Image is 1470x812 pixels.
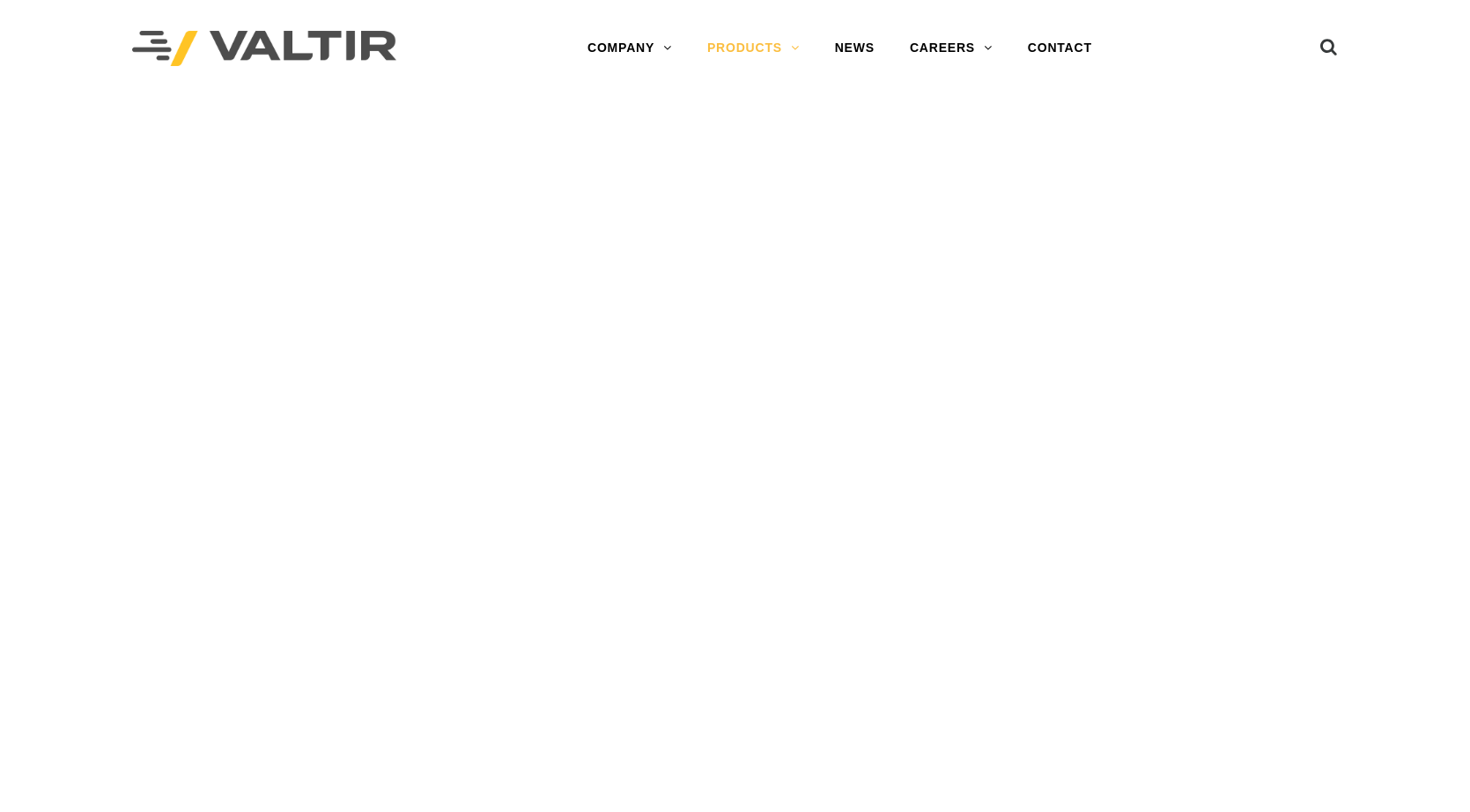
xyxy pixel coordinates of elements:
[132,31,396,67] img: Valtir
[1010,31,1110,66] a: CONTACT
[570,31,690,66] a: COMPANY
[892,31,1010,66] a: CAREERS
[690,31,817,66] a: PRODUCTS
[817,31,892,66] a: NEWS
